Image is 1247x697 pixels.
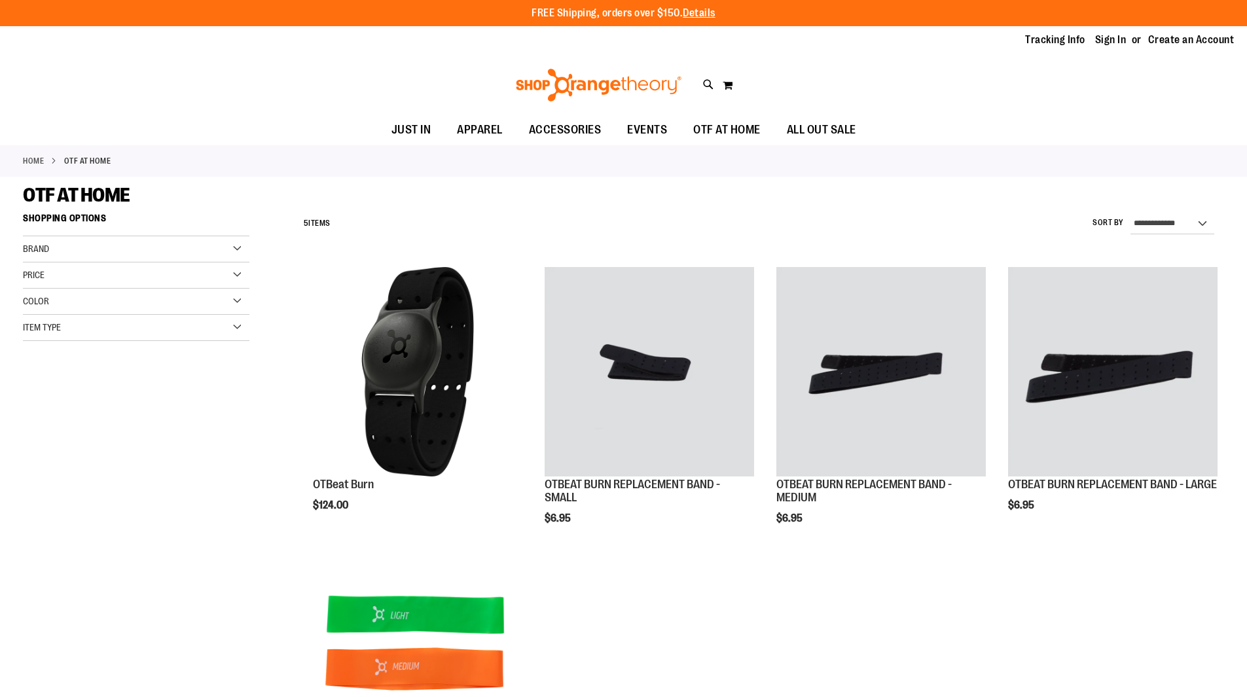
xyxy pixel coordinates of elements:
[1002,260,1224,545] div: product
[23,243,49,254] span: Brand
[304,219,309,228] span: 5
[1095,33,1127,47] a: Sign In
[627,115,667,145] span: EVENTS
[457,115,503,145] span: APPAREL
[23,207,249,236] strong: Shopping Options
[313,499,350,511] span: $124.00
[545,478,720,504] a: OTBEAT BURN REPLACEMENT BAND - SMALL
[23,155,44,167] a: Home
[313,267,522,476] img: Main view of OTBeat Burn 6.0-C
[1008,499,1036,511] span: $6.95
[545,267,754,476] img: OTBEAT BURN REPLACEMENT BAND - SMALL
[23,322,61,332] span: Item Type
[23,270,45,280] span: Price
[693,115,761,145] span: OTF AT HOME
[683,7,715,19] a: Details
[313,478,374,491] a: OTBeat Burn
[532,6,715,21] p: FREE Shipping, orders over $150.
[787,115,856,145] span: ALL OUT SALE
[538,260,761,557] div: product
[304,213,331,234] h2: Items
[64,155,111,167] strong: OTF AT HOME
[1148,33,1235,47] a: Create an Account
[313,267,522,478] a: Main view of OTBeat Burn 6.0-C
[776,512,804,524] span: $6.95
[23,184,130,206] span: OTF AT HOME
[776,478,952,504] a: OTBEAT BURN REPLACEMENT BAND - MEDIUM
[391,115,431,145] span: JUST IN
[1008,267,1218,476] img: OTBEAT BURN REPLACEMENT BAND - LARGE
[1093,217,1124,228] label: Sort By
[776,267,986,476] img: OTBEAT BURN REPLACEMENT BAND - MEDIUM
[545,512,573,524] span: $6.95
[529,115,602,145] span: ACCESSORIES
[776,267,986,478] a: OTBEAT BURN REPLACEMENT BAND - MEDIUM
[514,69,683,101] img: Shop Orangetheory
[1025,33,1085,47] a: Tracking Info
[306,260,529,545] div: product
[1008,478,1217,491] a: OTBEAT BURN REPLACEMENT BAND - LARGE
[1008,267,1218,478] a: OTBEAT BURN REPLACEMENT BAND - LARGE
[545,267,754,478] a: OTBEAT BURN REPLACEMENT BAND - SMALL
[23,296,49,306] span: Color
[770,260,992,557] div: product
